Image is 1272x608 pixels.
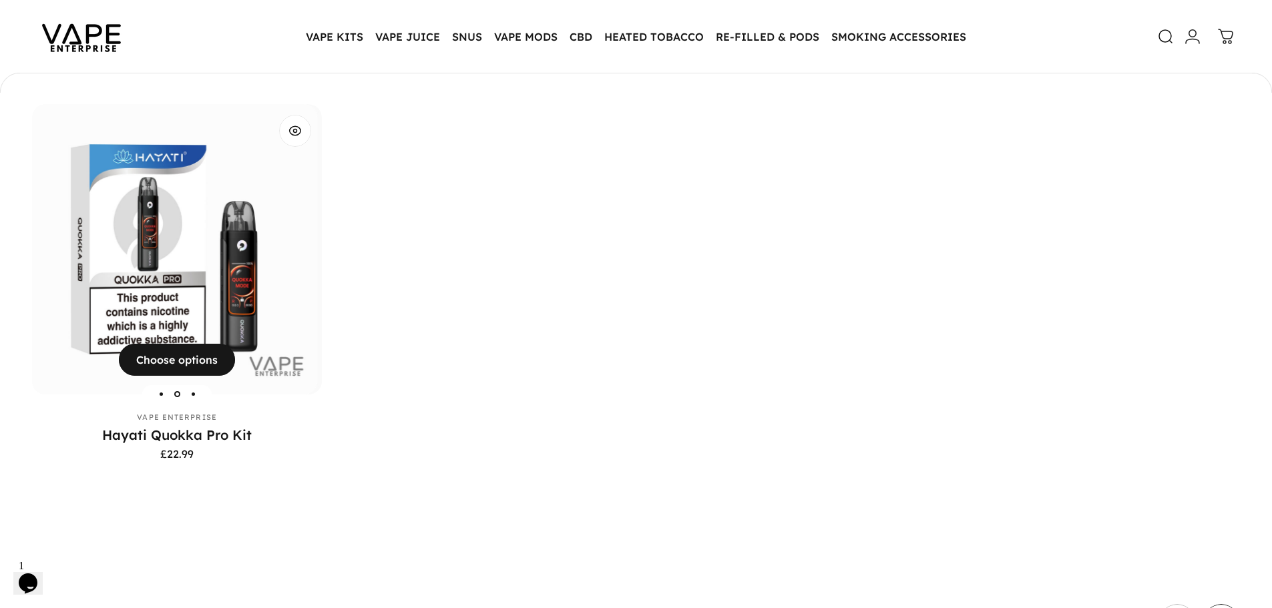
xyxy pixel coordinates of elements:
[598,23,710,51] summary: HEATED TOBACCO
[102,426,252,443] a: Hayati Quokka Pro Kit
[119,344,235,376] button: Choose options
[137,412,217,422] a: Vape Enterprise
[300,23,369,51] summary: VAPE KITS
[160,448,194,459] span: £22.99
[488,23,564,51] summary: VAPE MODS
[369,23,446,51] summary: VAPE JUICE
[1211,22,1241,51] a: 0 items
[825,23,972,51] summary: SMOKING ACCESSORIES
[32,104,322,394] a: Hayati Quokka Pro Kit
[300,23,972,51] nav: Primary
[710,23,825,51] summary: RE-FILLED & PODS
[446,23,488,51] summary: SNUS
[27,104,317,394] img: Hayati Quokka Pro Kit
[564,23,598,51] summary: CBD
[13,555,56,595] iframe: chat widget
[21,5,142,68] img: Vape Enterprise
